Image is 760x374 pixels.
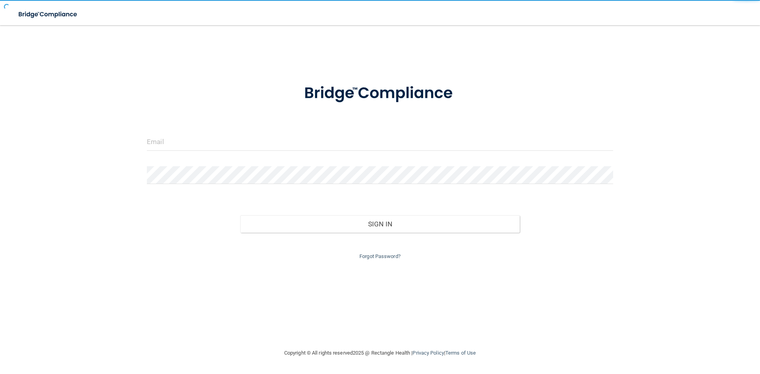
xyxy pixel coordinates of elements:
img: bridge_compliance_login_screen.278c3ca4.svg [288,73,472,114]
a: Privacy Policy [412,350,444,356]
a: Terms of Use [445,350,476,356]
img: bridge_compliance_login_screen.278c3ca4.svg [12,6,85,23]
button: Sign In [240,215,520,233]
div: Copyright © All rights reserved 2025 @ Rectangle Health | | [236,340,524,366]
a: Forgot Password? [359,253,401,259]
input: Email [147,133,613,151]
